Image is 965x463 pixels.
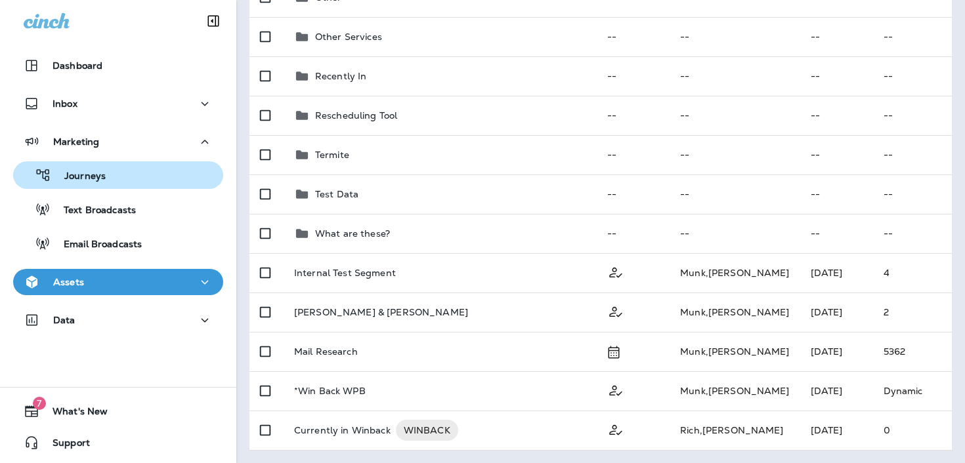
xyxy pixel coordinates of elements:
td: [DATE] [800,411,873,450]
td: -- [670,174,800,214]
button: Journeys [13,161,223,189]
span: Schedule [607,345,620,357]
td: -- [597,96,670,135]
td: -- [597,17,670,56]
button: Dashboard [13,52,223,79]
p: Email Broadcasts [51,239,142,251]
p: Test Data [315,189,358,199]
td: -- [873,56,952,96]
td: 5362 [873,332,952,371]
td: -- [597,135,670,174]
td: -- [670,135,800,174]
p: Rescheduling Tool [315,110,397,121]
td: Munk , [PERSON_NAME] [670,292,800,332]
td: Munk , [PERSON_NAME] [670,332,800,371]
td: 4 [873,253,952,292]
button: Data [13,307,223,333]
p: Text Broadcasts [51,205,136,217]
button: Email Broadcasts [13,230,223,257]
td: -- [873,214,952,253]
span: What's New [39,406,108,422]
td: -- [800,214,873,253]
span: Customer Only [607,266,624,277]
p: Marketing [53,136,99,147]
td: [DATE] [800,371,873,411]
p: [PERSON_NAME] & [PERSON_NAME] [294,307,468,317]
td: 0 [873,411,952,450]
p: Currently in Winback [294,420,391,441]
td: Munk , [PERSON_NAME] [670,371,800,411]
p: Assets [53,277,84,287]
span: Support [39,437,90,453]
span: Customer Only [607,384,624,395]
button: Assets [13,269,223,295]
td: -- [597,214,670,253]
p: Other Services [315,31,382,42]
p: *Win Back WPB [294,386,366,396]
p: Recently In [315,71,367,81]
button: 7What's New [13,398,223,424]
button: Collapse Sidebar [195,8,232,34]
p: Data [53,315,75,325]
div: WINBACK [396,420,458,441]
p: Inbox [53,98,77,109]
td: -- [873,135,952,174]
td: -- [800,56,873,96]
td: -- [800,135,873,174]
td: -- [597,56,670,96]
button: Inbox [13,91,223,117]
p: Journeys [51,171,106,183]
td: -- [597,174,670,214]
td: Munk , [PERSON_NAME] [670,253,800,292]
span: Customer Only [607,423,624,435]
td: -- [800,174,873,214]
span: Customer Only [607,305,624,317]
td: -- [670,214,800,253]
td: -- [873,174,952,214]
td: [DATE] [800,332,873,371]
td: [DATE] [800,292,873,332]
span: 7 [33,397,46,410]
td: Dynamic [873,371,952,411]
span: WINBACK [396,424,458,437]
td: -- [670,56,800,96]
td: -- [800,96,873,135]
p: Termite [315,150,349,160]
button: Support [13,430,223,456]
p: Mail Research [294,346,358,357]
td: -- [800,17,873,56]
td: Rich , [PERSON_NAME] [670,411,800,450]
p: Internal Test Segment [294,268,396,278]
td: -- [670,96,800,135]
button: Marketing [13,129,223,155]
td: [DATE] [800,253,873,292]
p: Dashboard [53,60,102,71]
td: -- [670,17,800,56]
td: -- [873,96,952,135]
td: -- [873,17,952,56]
button: Text Broadcasts [13,195,223,223]
p: What are these? [315,228,390,239]
td: 2 [873,292,952,332]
